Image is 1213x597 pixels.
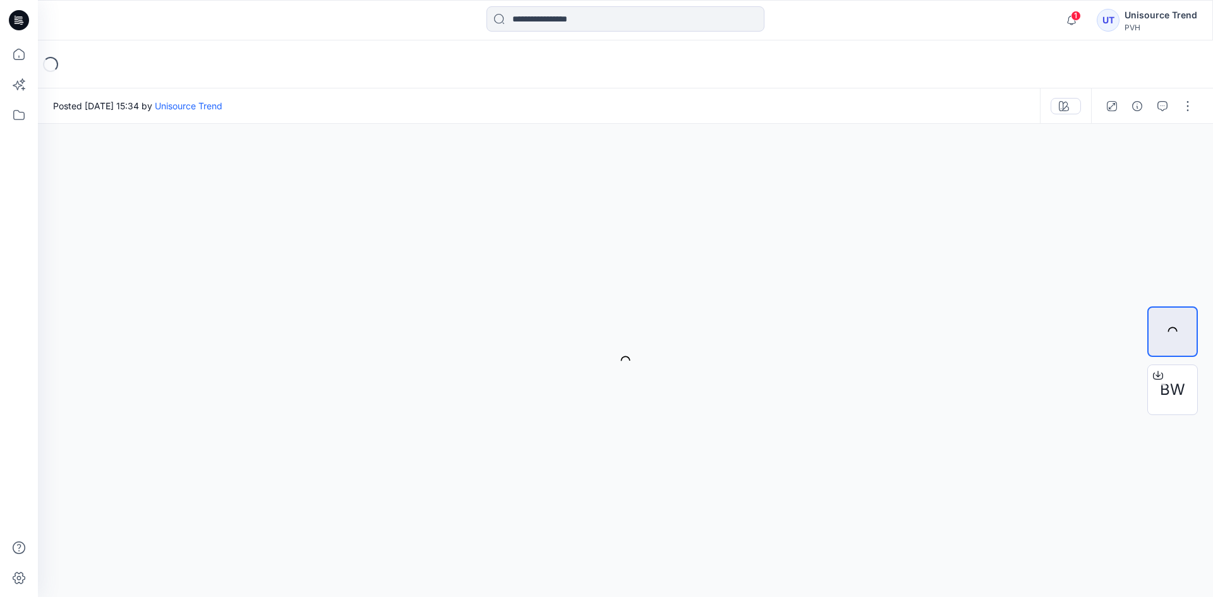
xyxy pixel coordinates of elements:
a: Unisource Trend [155,100,222,111]
span: Posted [DATE] 15:34 by [53,99,222,112]
span: BW [1160,378,1185,401]
button: Details [1127,96,1147,116]
div: Unisource Trend [1125,8,1197,23]
span: 1 [1071,11,1081,21]
div: UT [1097,9,1119,32]
div: PVH [1125,23,1197,32]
